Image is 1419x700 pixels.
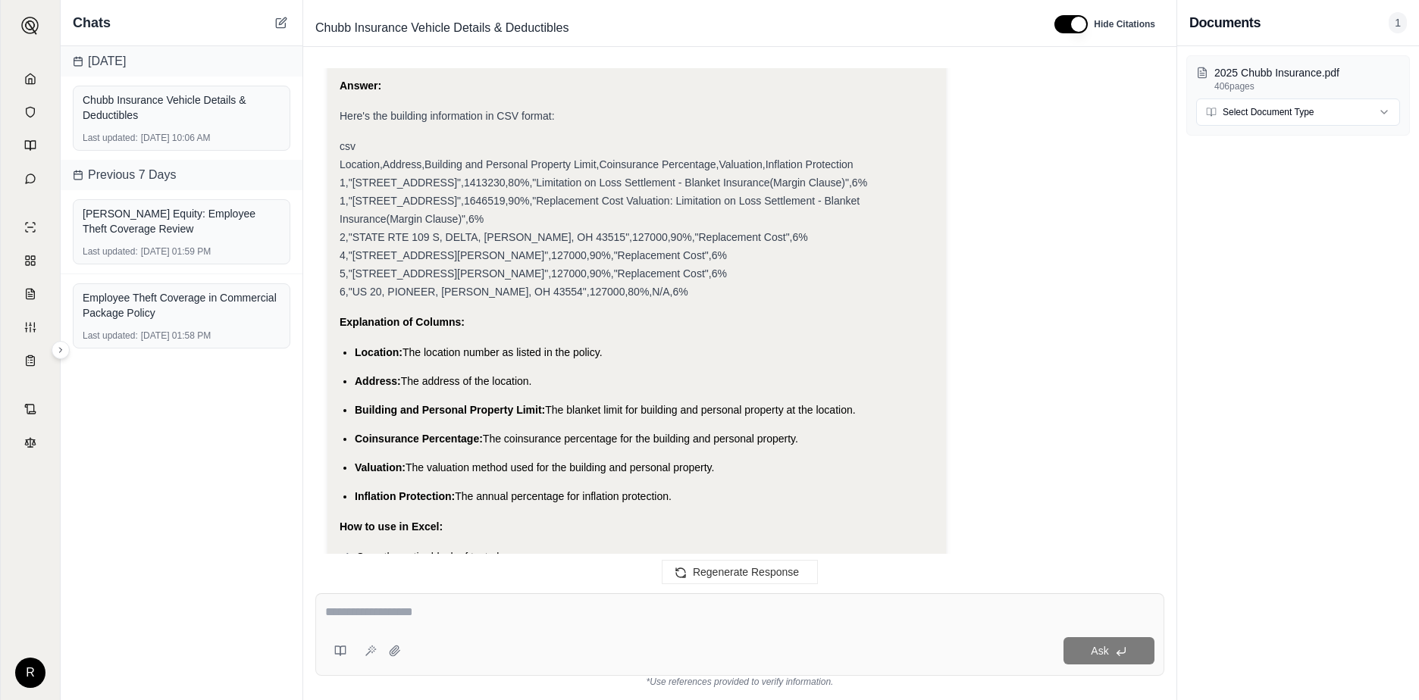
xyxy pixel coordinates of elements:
[483,433,798,445] span: The coinsurance percentage for the building and personal property.
[10,279,51,309] a: Claim Coverage
[315,676,1164,688] div: *Use references provided to verify information.
[83,330,138,342] span: Last updated:
[83,245,280,258] div: [DATE] 01:59 PM
[10,394,51,424] a: Contract Analysis
[693,566,799,578] span: Regenerate Response
[83,132,138,144] span: Last updated:
[355,346,403,358] span: Location:
[21,17,39,35] img: Expand sidebar
[10,245,51,276] a: Policy Comparisons
[10,345,51,376] a: Coverage Table
[340,177,867,189] span: 1,"[STREET_ADDRESS]",1413230,80%,"Limitation on Loss Settlement - Blanket Insurance(Margin Clause...
[1389,12,1407,33] span: 1
[1214,80,1400,92] p: 406 pages
[356,551,522,563] span: Copy the entire block of text above.
[340,249,727,261] span: 4,"[STREET_ADDRESS][PERSON_NAME]",127000,90%,"Replacement Cost",6%
[10,212,51,242] a: Single Policy
[309,16,1036,40] div: Edit Title
[662,560,818,584] button: Regenerate Response
[355,375,401,387] span: Address:
[340,316,465,328] strong: Explanation of Columns:
[1214,65,1400,80] p: 2025 Chubb Insurance.pdf
[1063,637,1154,664] button: Ask
[83,330,280,342] div: [DATE] 01:58 PM
[73,12,111,33] span: Chats
[340,286,688,298] span: 6,"US 20, PIONEER, [PERSON_NAME], OH 43554",127000,80%,N/A,6%
[1094,18,1155,30] span: Hide Citations
[545,404,855,416] span: The blanket limit for building and personal property at the location.
[355,490,455,502] span: Inflation Protection:
[1196,65,1400,92] button: 2025 Chubb Insurance.pdf406pages
[83,132,280,144] div: [DATE] 10:06 AM
[10,312,51,342] a: Custom Report
[61,46,302,77] div: [DATE]
[1091,645,1108,657] span: Ask
[340,158,854,170] span: Location,Address,Building and Personal Property Limit,Coinsurance Percentage,Valuation,Inflation ...
[340,195,860,225] span: 1,"[STREET_ADDRESS]",1646519,90%,"Replacement Cost Valuation: Limitation on Loss Settlement - Bla...
[1189,12,1261,33] h3: Documents
[340,110,555,122] span: Here's the building information in CSV format:
[340,267,727,280] span: 5,"[STREET_ADDRESS][PERSON_NAME]",127000,90%,"Replacement Cost",6%
[401,375,532,387] span: The address of the location.
[61,160,302,190] div: Previous 7 Days
[355,461,406,473] span: Valuation:
[10,64,51,94] a: Home
[355,404,545,416] span: Building and Personal Property Limit:
[83,290,280,320] div: Employee Theft Coverage in Commercial Package Policy
[406,461,715,473] span: The valuation method used for the building and personal property.
[10,164,51,194] a: Chat
[272,14,290,32] button: New Chat
[403,346,603,358] span: The location number as listed in the policy.
[340,231,808,243] span: 2,"STATE RTE 109 S, DELTA, [PERSON_NAME], OH 43515",127000,90%,"Replacement Cost",6%
[10,130,51,161] a: Prompt Library
[355,433,483,445] span: Coinsurance Percentage:
[309,16,575,40] span: Chubb Insurance Vehicle Details & Deductibles
[83,245,138,258] span: Last updated:
[340,520,443,533] strong: How to use in Excel:
[340,80,381,92] strong: Answer:
[340,140,356,152] span: csv
[10,427,51,458] a: Legal Search Engine
[52,341,70,359] button: Expand sidebar
[10,97,51,127] a: Documents Vault
[455,490,672,502] span: The annual percentage for inflation protection.
[83,206,280,236] div: [PERSON_NAME] Equity: Employee Theft Coverage Review
[83,92,280,123] div: Chubb Insurance Vehicle Details & Deductibles
[15,658,45,688] div: R
[15,11,45,41] button: Expand sidebar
